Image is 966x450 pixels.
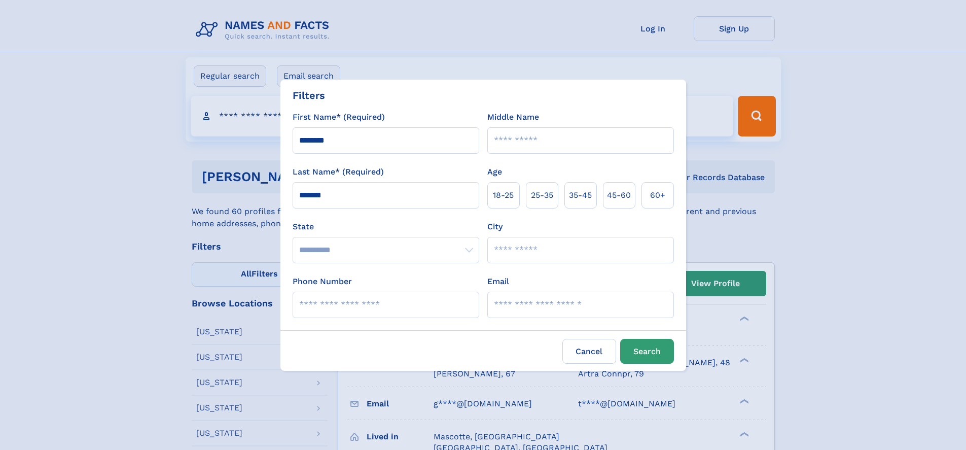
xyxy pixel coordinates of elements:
[487,111,539,123] label: Middle Name
[293,88,325,103] div: Filters
[293,221,479,233] label: State
[569,189,592,201] span: 35‑45
[487,221,503,233] label: City
[293,275,352,288] label: Phone Number
[493,189,514,201] span: 18‑25
[620,339,674,364] button: Search
[293,111,385,123] label: First Name* (Required)
[293,166,384,178] label: Last Name* (Required)
[487,166,502,178] label: Age
[487,275,509,288] label: Email
[607,189,631,201] span: 45‑60
[562,339,616,364] label: Cancel
[650,189,665,201] span: 60+
[531,189,553,201] span: 25‑35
